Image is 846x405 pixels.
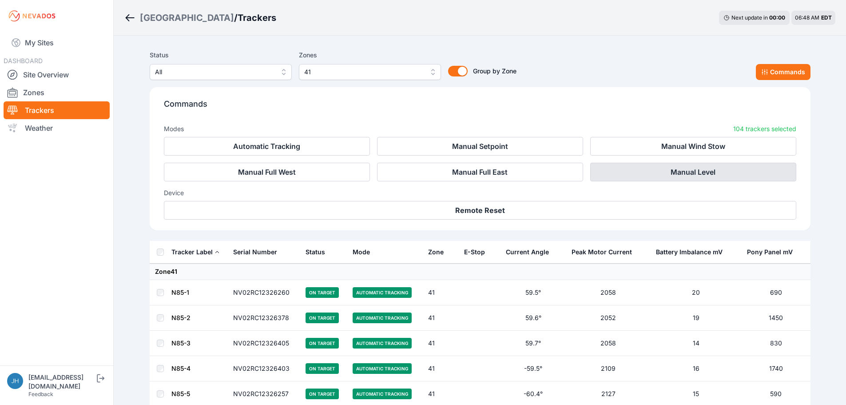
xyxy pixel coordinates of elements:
a: Trackers [4,101,110,119]
button: Manual Level [590,163,796,181]
td: 41 [423,356,459,381]
div: Status [306,248,325,257]
h3: Trackers [238,12,276,24]
div: Battery Imbalance mV [656,248,723,257]
td: 1740 [742,356,810,381]
td: NV02RC12326405 [228,331,300,356]
div: [EMAIL_ADDRESS][DOMAIN_NAME] [28,373,95,391]
a: Site Overview [4,66,110,84]
label: Zones [299,50,441,60]
td: 690 [742,280,810,305]
div: Serial Number [233,248,277,257]
span: On Target [306,389,339,399]
button: Zone [428,241,451,263]
a: N85-2 [171,314,191,321]
button: Peak Motor Current [572,241,639,263]
button: Pony Panel mV [747,241,800,263]
button: Manual Wind Stow [590,137,796,156]
button: 41 [299,64,441,80]
div: 00 : 00 [769,14,785,21]
h3: Modes [164,124,184,133]
a: N85-3 [171,339,191,347]
a: [GEOGRAPHIC_DATA] [140,12,234,24]
button: Manual Setpoint [377,137,583,156]
span: Next update in [731,14,768,21]
span: On Target [306,338,339,349]
div: Zone [428,248,444,257]
nav: Breadcrumb [124,6,276,29]
span: All [155,67,274,77]
span: / [234,12,238,24]
span: Automatic Tracking [353,363,412,374]
td: NV02RC12326378 [228,305,300,331]
button: Mode [353,241,377,263]
button: All [150,64,292,80]
p: Commands [164,98,796,117]
span: 41 [304,67,423,77]
a: My Sites [4,32,110,53]
a: Weather [4,119,110,137]
td: 2052 [566,305,651,331]
button: Manual Full East [377,163,583,181]
span: On Target [306,287,339,298]
button: Tracker Label [171,241,220,263]
div: Mode [353,248,370,257]
a: N85-5 [171,390,190,397]
button: Automatic Tracking [164,137,370,156]
td: 41 [423,305,459,331]
span: EDT [821,14,832,21]
button: Manual Full West [164,163,370,181]
td: 1450 [742,305,810,331]
button: Current Angle [506,241,556,263]
button: Remote Reset [164,201,796,220]
td: 20 [651,280,742,305]
td: Zone 41 [150,264,810,280]
span: Group by Zone [473,67,516,75]
span: DASHBOARD [4,57,43,64]
td: 16 [651,356,742,381]
div: Tracker Label [171,248,213,257]
td: -59.5° [500,356,566,381]
td: 830 [742,331,810,356]
span: On Target [306,363,339,374]
button: Serial Number [233,241,284,263]
td: 59.7° [500,331,566,356]
p: 104 trackers selected [733,124,796,133]
td: 59.6° [500,305,566,331]
a: N85-1 [171,289,189,296]
img: Nevados [7,9,57,23]
span: Automatic Tracking [353,313,412,323]
button: E-Stop [464,241,492,263]
span: Automatic Tracking [353,389,412,399]
td: NV02RC12326403 [228,356,300,381]
button: Status [306,241,332,263]
span: 06:48 AM [795,14,819,21]
button: Commands [756,64,810,80]
div: Pony Panel mV [747,248,793,257]
td: 59.5° [500,280,566,305]
td: 2109 [566,356,651,381]
a: Zones [4,84,110,101]
a: N85-4 [171,365,191,372]
img: jhaberkorn@invenergy.com [7,373,23,389]
span: On Target [306,313,339,323]
td: 19 [651,305,742,331]
td: 14 [651,331,742,356]
td: 2058 [566,280,651,305]
label: Status [150,50,292,60]
div: E-Stop [464,248,485,257]
button: Battery Imbalance mV [656,241,730,263]
td: 41 [423,280,459,305]
span: Automatic Tracking [353,338,412,349]
h3: Device [164,188,796,197]
td: 2058 [566,331,651,356]
td: 41 [423,331,459,356]
div: Peak Motor Current [572,248,632,257]
span: Automatic Tracking [353,287,412,298]
td: NV02RC12326260 [228,280,300,305]
div: Current Angle [506,248,549,257]
a: Feedback [28,391,53,397]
